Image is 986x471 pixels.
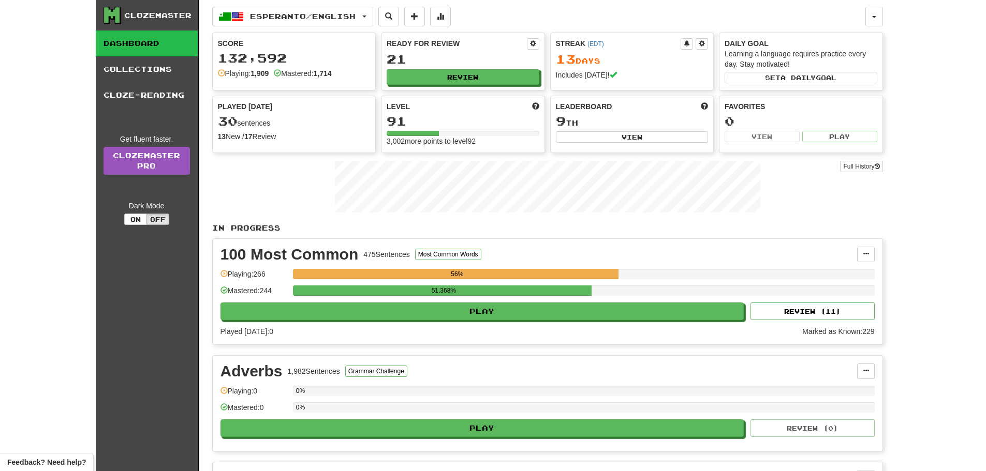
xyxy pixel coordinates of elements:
span: This week in points, UTC [701,101,708,112]
div: 91 [387,115,539,128]
div: Includes [DATE]! [556,70,709,80]
span: 13 [556,52,576,66]
button: Review [387,69,539,85]
div: 0 [725,115,877,128]
button: View [556,131,709,143]
span: a daily [781,74,816,81]
button: On [124,214,147,225]
div: sentences [218,115,371,128]
div: 132,592 [218,52,371,65]
button: Play [802,131,877,142]
div: New / Review [218,131,371,142]
span: Esperanto / English [250,12,356,21]
div: Playing: 266 [220,269,288,286]
span: 30 [218,114,238,128]
div: 1,982 Sentences [288,366,340,376]
a: Cloze-Reading [96,82,198,108]
div: 21 [387,53,539,66]
strong: 1,714 [314,69,332,78]
strong: 1,909 [251,69,269,78]
a: Dashboard [96,31,198,56]
div: Dark Mode [104,201,190,211]
div: th [556,115,709,128]
button: Review (0) [750,419,875,437]
div: 3,002 more points to level 92 [387,136,539,146]
button: Off [146,214,169,225]
div: Daily Goal [725,38,877,49]
span: Played [DATE] [218,101,273,112]
span: Open feedback widget [7,457,86,467]
div: Learning a language requires practice every day. Stay motivated! [725,49,877,69]
button: Add sentence to collection [404,7,425,26]
div: 475 Sentences [363,249,410,260]
div: 100 Most Common [220,247,359,262]
div: Clozemaster [124,10,192,21]
div: Day s [556,53,709,66]
div: Adverbs [220,363,283,379]
button: Full History [840,161,882,172]
strong: 17 [244,132,253,141]
button: Search sentences [378,7,399,26]
div: Mastered: [274,68,331,79]
span: Score more points to level up [532,101,539,112]
div: Score [218,38,371,49]
button: Most Common Words [415,249,481,260]
div: 51.368% [296,285,592,296]
p: In Progress [212,223,883,233]
a: ClozemasterPro [104,147,190,175]
div: Favorites [725,101,877,112]
strong: 13 [218,132,226,141]
span: Leaderboard [556,101,612,112]
div: Mastered: 244 [220,285,288,302]
button: Play [220,419,744,437]
a: (EDT) [587,40,604,48]
div: Get fluent faster. [104,134,190,144]
button: More stats [430,7,451,26]
button: View [725,131,800,142]
div: Streak [556,38,681,49]
button: Review (11) [750,302,875,320]
div: 56% [296,269,619,279]
span: Played [DATE]: 0 [220,327,273,336]
a: Collections [96,56,198,82]
div: Playing: 0 [220,386,288,403]
span: Level [387,101,410,112]
button: Grammar Challenge [345,366,407,377]
button: Play [220,302,744,320]
span: 9 [556,114,566,128]
div: Ready for Review [387,38,527,49]
div: Marked as Known: 229 [802,326,874,337]
div: Playing: [218,68,269,79]
button: Seta dailygoal [725,72,877,83]
div: Mastered: 0 [220,402,288,419]
button: Esperanto/English [212,7,373,26]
